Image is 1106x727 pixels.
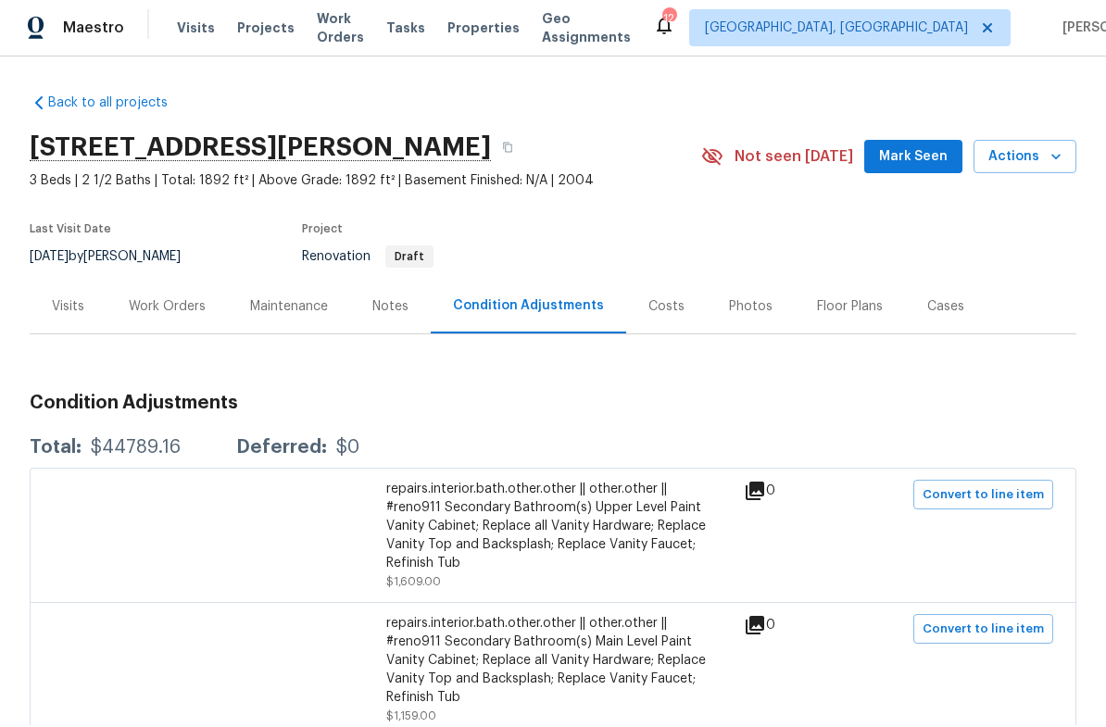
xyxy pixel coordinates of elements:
span: Mark Seen [879,147,948,170]
span: Geo Assignments [542,11,631,48]
span: $1,159.00 [386,712,436,723]
span: Renovation [302,252,434,265]
span: Visits [177,20,215,39]
div: repairs.interior.bath.other.other || other.other || #reno911 Secondary Bathroom(s) Main Level Pai... [386,616,720,708]
span: $1,609.00 [386,578,441,589]
div: by [PERSON_NAME] [30,247,203,269]
div: Photos [729,299,773,318]
span: Draft [387,253,432,264]
span: 3 Beds | 2 1/2 Baths | Total: 1892 ft² | Above Grade: 1892 ft² | Basement Finished: N/A | 2004 [30,173,701,192]
div: Condition Adjustments [453,298,604,317]
div: Maintenance [250,299,328,318]
span: Actions [988,147,1062,170]
button: Convert to line item [913,482,1053,511]
div: repairs.interior.bath.other.other || other.other || #reno911 Secondary Bathroom(s) Upper Level Pa... [386,482,720,574]
div: Total: [30,440,82,458]
div: Work Orders [129,299,206,318]
button: Convert to line item [913,616,1053,646]
div: $44789.16 [91,440,181,458]
span: Projects [237,20,295,39]
span: Work Orders [317,11,364,48]
button: Copy Address [491,132,524,166]
div: Visits [52,299,84,318]
div: 12 [662,11,675,30]
button: Mark Seen [864,142,962,176]
button: Actions [974,142,1076,176]
div: $0 [336,440,359,458]
div: Cases [927,299,964,318]
span: Convert to line item [923,620,1044,642]
a: Back to all projects [30,95,207,114]
span: [GEOGRAPHIC_DATA], [GEOGRAPHIC_DATA] [705,20,968,39]
span: [DATE] [30,252,69,265]
div: Costs [648,299,685,318]
div: Notes [372,299,408,318]
span: Project [302,225,343,236]
div: 0 [744,482,835,504]
div: 0 [744,616,835,638]
span: Maestro [63,20,124,39]
h3: Condition Adjustments [30,395,1076,414]
span: Last Visit Date [30,225,111,236]
div: Floor Plans [817,299,883,318]
span: Not seen [DATE] [735,149,853,168]
span: Convert to line item [923,486,1044,508]
span: Tasks [386,23,425,36]
span: Properties [447,20,520,39]
div: Deferred: [236,440,327,458]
